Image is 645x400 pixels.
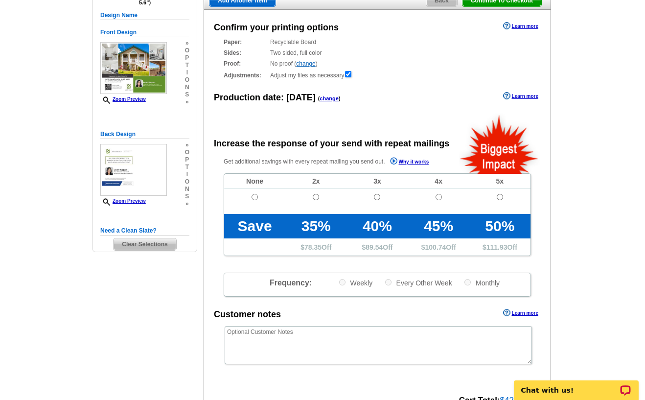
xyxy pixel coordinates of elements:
[469,238,530,256] td: $ Off
[185,171,189,178] span: i
[304,243,322,251] span: 78.35
[100,11,189,20] h5: Design Name
[185,62,189,69] span: t
[185,76,189,84] span: o
[100,198,146,204] a: Zoom Preview
[503,92,538,100] a: Learn more
[320,95,339,101] a: change
[285,174,346,189] td: 2x
[224,70,531,80] div: Adjust my files as necessary
[100,226,189,235] h5: Need a Clean Slate?
[224,48,531,57] div: Two sided, full color
[285,238,346,256] td: $ Off
[185,40,189,47] span: »
[390,157,429,167] a: Why it works
[100,42,167,94] img: small-thumb.jpg
[408,214,469,238] td: 45%
[224,59,531,68] div: No proof ( )
[408,238,469,256] td: $ Off
[185,91,189,98] span: s
[214,137,449,150] div: Increase the response of your send with repeat mailings
[224,38,267,47] strong: Paper:
[408,174,469,189] td: 4x
[224,71,267,80] strong: Adjustments:
[100,130,189,139] h5: Back Design
[346,174,408,189] td: 3x
[224,38,531,47] div: Recyclable Board
[185,141,189,149] span: »
[296,60,315,67] a: change
[100,144,167,196] img: small-thumb.jpg
[425,243,446,251] span: 100.74
[507,369,645,400] iframe: LiveChat chat widget
[224,59,267,68] strong: Proof:
[185,149,189,156] span: o
[366,243,383,251] span: 89.54
[214,21,339,34] div: Confirm your printing options
[463,278,500,287] label: Monthly
[346,238,408,256] td: $ Off
[318,95,341,101] span: ( )
[346,214,408,238] td: 40%
[224,156,450,167] p: Get additional savings with every repeat mailing you send out.
[486,243,507,251] span: 111.93
[185,178,189,186] span: o
[185,156,189,164] span: p
[185,69,189,76] span: i
[503,22,538,30] a: Learn more
[224,48,267,57] strong: Sides:
[185,84,189,91] span: n
[100,96,146,102] a: Zoom Preview
[285,214,346,238] td: 35%
[185,47,189,54] span: o
[114,238,176,250] span: Clear Selections
[503,309,538,317] a: Learn more
[224,174,285,189] td: None
[338,278,373,287] label: Weekly
[459,114,540,174] img: biggestImpact.png
[469,214,530,238] td: 50%
[384,278,452,287] label: Every Other Week
[469,174,530,189] td: 5x
[270,279,312,287] span: Frequency:
[185,186,189,193] span: n
[224,214,285,238] td: Save
[385,279,392,285] input: Every Other Week
[185,164,189,171] span: t
[339,279,346,285] input: Weekly
[100,28,189,37] h5: Front Design
[214,91,341,104] div: Production date:
[286,93,316,102] span: [DATE]
[185,200,189,208] span: »
[185,193,189,200] span: s
[464,279,471,285] input: Monthly
[185,98,189,106] span: »
[185,54,189,62] span: p
[214,308,281,321] div: Customer notes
